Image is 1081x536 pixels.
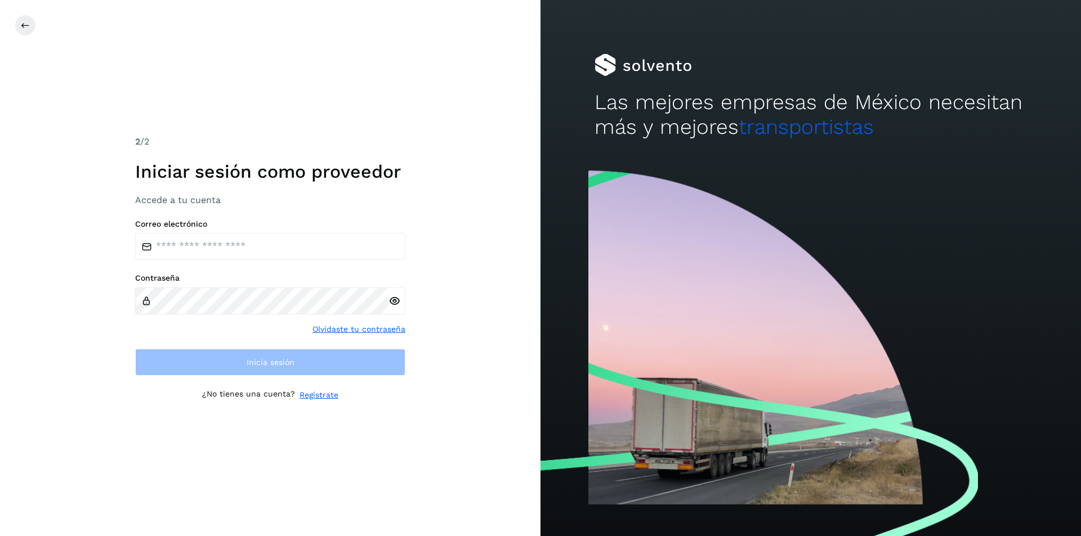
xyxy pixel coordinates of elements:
span: Inicia sesión [247,358,294,366]
h2: Las mejores empresas de México necesitan más y mejores [595,90,1027,140]
a: Regístrate [300,389,338,401]
div: /2 [135,135,405,148]
p: ¿No tienes una cuenta? [202,389,295,401]
label: Correo electrónico [135,219,405,229]
a: Olvidaste tu contraseña [312,323,405,335]
h1: Iniciar sesión como proveedor [135,161,405,182]
span: transportistas [739,115,874,139]
label: Contraseña [135,273,405,283]
button: Inicia sesión [135,349,405,376]
span: 2 [135,136,140,147]
h3: Accede a tu cuenta [135,195,405,205]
